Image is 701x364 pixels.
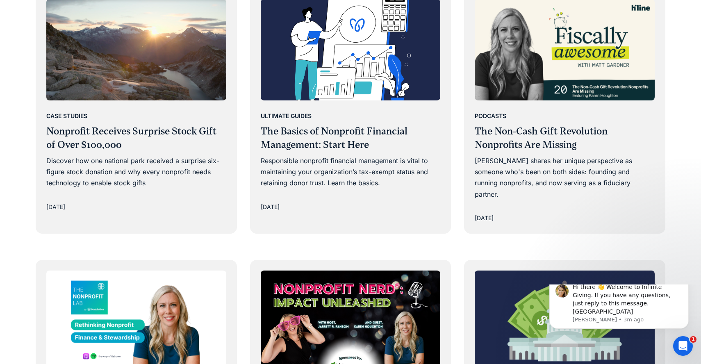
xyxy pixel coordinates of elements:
iframe: Intercom live chat [673,336,693,356]
p: Message from Kasey, sent 3m ago [36,32,141,39]
span: 1 [690,336,696,343]
div: [DATE] [261,202,280,212]
div: Responsible nonprofit financial management is vital to maintaining your organization’s tax-exempt... [261,155,441,189]
div: Discover how one national park received a surprise six-figure stock donation and why every nonpro... [46,155,226,189]
h3: The Basics of Nonprofit Financial Management: Start Here [261,125,441,152]
div: [PERSON_NAME] shares her unique perspective as someone who's been on both sides: founding and run... [475,155,655,200]
div: [DATE] [475,213,494,223]
iframe: Intercom notifications message [537,284,701,342]
h3: The Non-Cash Gift Revolution Nonprofits Are Missing [475,125,655,152]
div: [DATE] [46,202,65,212]
div: Ultimate Guides [261,111,312,121]
h3: Nonprofit Receives Surprise Stock Gift of Over $100,000 [46,125,226,152]
div: Podcasts [475,111,506,121]
div: Case Studies [46,111,87,121]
